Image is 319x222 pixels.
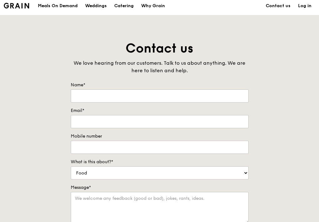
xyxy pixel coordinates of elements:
[71,40,249,57] h1: Contact us
[71,108,249,114] label: Email*
[71,133,249,139] label: Mobile number
[71,82,249,88] label: Name*
[71,184,249,191] label: Message*
[71,59,249,74] div: We love hearing from our customers. Talk to us about anything. We are here to listen and help.
[4,3,29,8] img: Grain
[71,159,249,165] label: What is this about?*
